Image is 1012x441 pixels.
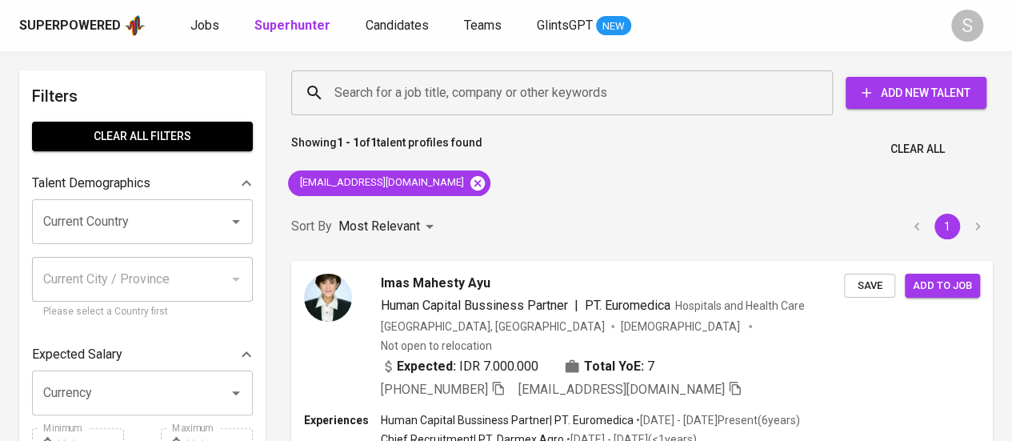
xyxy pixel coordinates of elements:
[381,319,605,335] div: [GEOGRAPHIC_DATA], [GEOGRAPHIC_DATA]
[464,16,505,36] a: Teams
[934,214,960,239] button: page 1
[338,212,439,242] div: Most Relevant
[32,174,150,193] p: Talent Demographics
[585,298,670,313] span: PT. Euromedica
[124,14,146,38] img: app logo
[366,16,432,36] a: Candidates
[190,18,219,33] span: Jobs
[291,134,482,164] p: Showing of talent profiles found
[288,170,490,196] div: [EMAIL_ADDRESS][DOMAIN_NAME]
[397,357,456,376] b: Expected:
[584,357,644,376] b: Total YoE:
[518,382,725,397] span: [EMAIL_ADDRESS][DOMAIN_NAME]
[846,77,986,109] button: Add New Talent
[381,357,538,376] div: IDR 7.000.000
[621,319,742,335] span: [DEMOGRAPHIC_DATA]
[366,18,429,33] span: Candidates
[337,136,359,149] b: 1 - 1
[19,17,121,35] div: Superpowered
[381,412,634,428] p: Human Capital Bussiness Partner | PT. Euromedica
[32,83,253,109] h6: Filters
[32,122,253,151] button: Clear All filters
[675,299,805,312] span: Hospitals and Health Care
[596,18,631,34] span: NEW
[884,134,951,164] button: Clear All
[381,274,490,293] span: Imas Mahesty Ayu
[45,126,240,146] span: Clear All filters
[537,18,593,33] span: GlintsGPT
[43,304,242,320] p: Please select a Country first
[844,274,895,299] button: Save
[32,167,253,199] div: Talent Demographics
[902,214,993,239] nav: pagination navigation
[634,412,800,428] p: • [DATE] - [DATE] Present ( 6 years )
[852,277,887,295] span: Save
[225,382,247,404] button: Open
[647,357,654,376] span: 7
[288,175,474,190] span: [EMAIL_ADDRESS][DOMAIN_NAME]
[913,277,972,295] span: Add to job
[254,18,330,33] b: Superhunter
[858,83,974,103] span: Add New Talent
[190,16,222,36] a: Jobs
[464,18,502,33] span: Teams
[225,210,247,233] button: Open
[381,382,488,397] span: [PHONE_NUMBER]
[32,339,253,371] div: Expected Salary
[19,14,146,38] a: Superpoweredapp logo
[370,136,377,149] b: 1
[304,412,381,428] p: Experiences
[905,274,980,299] button: Add to job
[381,298,568,313] span: Human Capital Bussiness Partner
[890,139,945,159] span: Clear All
[254,16,334,36] a: Superhunter
[537,16,631,36] a: GlintsGPT NEW
[338,217,420,236] p: Most Relevant
[574,296,578,315] span: |
[951,10,983,42] div: S
[381,338,492,354] p: Not open to relocation
[291,217,332,236] p: Sort By
[32,345,122,364] p: Expected Salary
[304,274,352,322] img: eda7766f468809e3b8ba0b1c242de4e4.jpg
